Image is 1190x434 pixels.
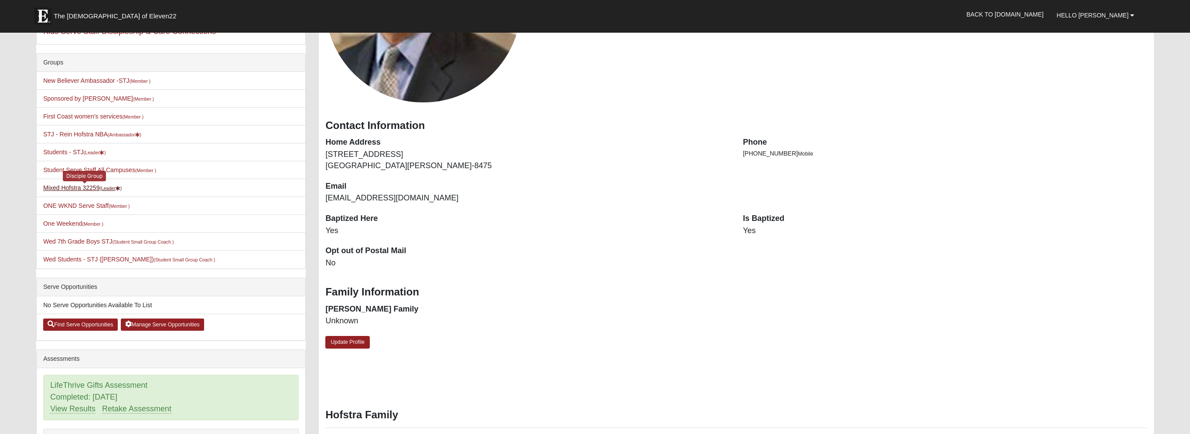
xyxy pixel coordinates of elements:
[43,77,150,84] a: New Believer Ambassador -STJ(Member )
[135,168,156,173] small: (Member )
[50,404,95,414] a: View Results
[743,213,1147,224] dt: Is Baptized
[37,350,305,368] div: Assessments
[43,149,106,156] a: Students - STJ(Leader)
[82,221,103,227] small: (Member )
[325,225,730,237] dd: Yes
[325,409,1147,421] h3: Hofstra Family
[37,278,305,296] div: Serve Opportunities
[743,137,1147,148] dt: Phone
[43,220,103,227] a: One Weekend(Member )
[43,131,141,138] a: STJ - Rein Hofstra NBA(Ambassador)
[325,119,1147,132] h3: Contact Information
[1057,12,1129,19] span: Hello [PERSON_NAME]
[121,319,204,331] a: Manage Serve Opportunities
[133,96,154,102] small: (Member )
[123,114,143,119] small: (Member )
[325,258,730,269] dd: No
[44,375,298,420] div: LifeThrive Gifts Assessment Completed: [DATE]
[109,203,130,209] small: (Member )
[43,184,122,191] a: Mixed Hofstra 32259(Leader)
[325,304,730,315] dt: [PERSON_NAME] Family
[113,239,174,244] small: (Student Small Group Coach )
[43,166,156,173] a: Student Serve Staff All Campuses(Member )
[154,257,215,262] small: (Student Small Group Coach )
[43,256,215,263] a: Wed Students - STJ ([PERSON_NAME])(Student Small Group Coach )
[43,202,130,209] a: ONE WKND Serve Staff(Member )
[34,7,51,25] img: Eleven22 logo
[798,151,813,157] span: Mobile
[325,315,730,327] dd: Unknown
[54,12,176,20] span: The [DEMOGRAPHIC_DATA] of Eleven22
[102,404,171,414] a: Retake Assessment
[743,149,1147,158] li: [PHONE_NUMBER]
[325,336,370,349] a: Update Profile
[43,238,174,245] a: Wed 7th Grade Boys STJ(Student Small Group Coach )
[743,225,1147,237] dd: Yes
[325,181,730,192] dt: Email
[325,137,730,148] dt: Home Address
[99,186,122,191] small: (Leader )
[960,3,1050,25] a: Back to [DOMAIN_NAME]
[325,193,730,204] dd: [EMAIL_ADDRESS][DOMAIN_NAME]
[43,319,118,331] a: Find Serve Opportunities
[130,78,150,84] small: (Member )
[1050,4,1141,26] a: Hello [PERSON_NAME]
[43,113,143,120] a: First Coast women's services(Member )
[43,95,154,102] a: Sponsored by [PERSON_NAME](Member )
[108,132,141,137] small: (Ambassador )
[325,213,730,224] dt: Baptized Here
[325,149,730,171] dd: [STREET_ADDRESS] [GEOGRAPHIC_DATA][PERSON_NAME]-8475
[30,3,204,25] a: The [DEMOGRAPHIC_DATA] of Eleven22
[37,296,305,314] li: No Serve Opportunities Available To List
[63,171,106,181] div: Disciple Group
[325,245,730,257] dt: Opt out of Postal Mail
[37,54,305,72] div: Groups
[325,286,1147,298] h3: Family Information
[84,150,106,155] small: (Leader )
